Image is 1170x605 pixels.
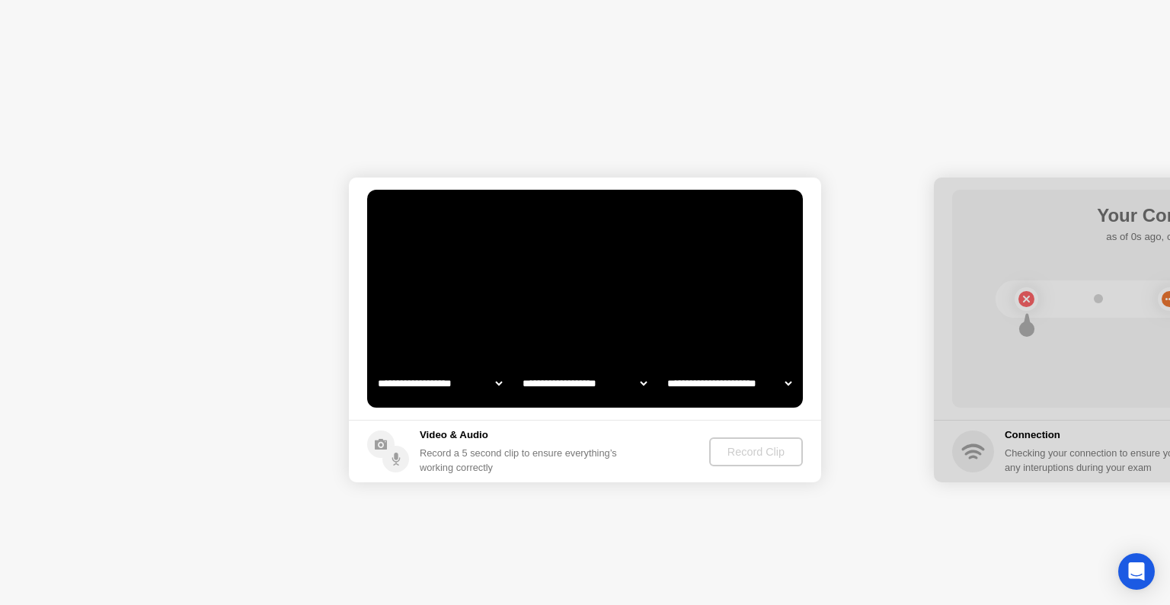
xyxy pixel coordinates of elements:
button: Record Clip [709,437,803,466]
div: Record a 5 second clip to ensure everything’s working correctly [420,446,623,475]
h5: Video & Audio [420,427,623,443]
select: Available speakers [519,368,650,399]
select: Available cameras [375,368,505,399]
div: Record Clip [715,446,797,458]
div: Open Intercom Messenger [1118,553,1155,590]
select: Available microphones [664,368,794,399]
